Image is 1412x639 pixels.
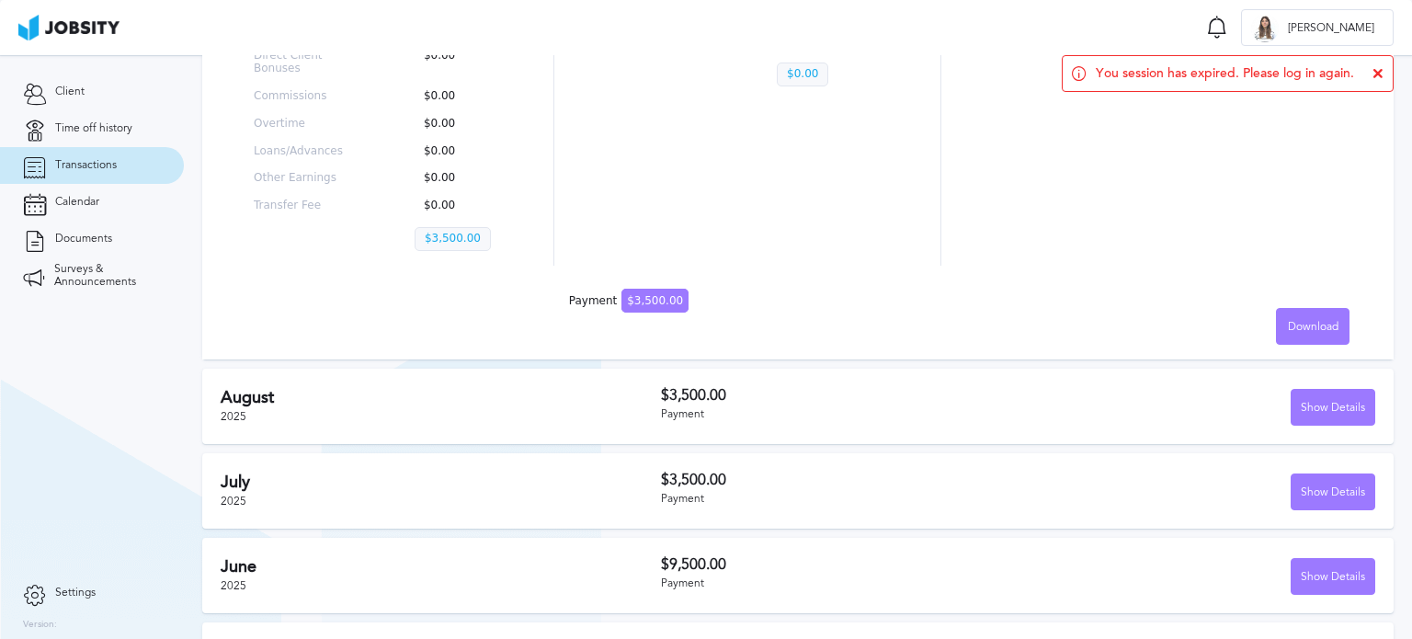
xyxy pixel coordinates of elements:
[1276,308,1349,345] button: Download
[55,86,85,98] span: Client
[221,388,661,407] h2: August
[254,90,356,103] p: Commissions
[1291,474,1375,510] button: Show Details
[221,410,246,423] span: 2025
[55,159,117,172] span: Transactions
[661,408,1019,421] div: Payment
[54,263,161,289] span: Surveys & Announcements
[1292,474,1374,511] div: Show Details
[415,200,517,212] p: $0.00
[1241,9,1394,46] button: B[PERSON_NAME]
[1096,66,1354,81] span: You session has expired. Please log in again.
[254,200,356,212] p: Transfer Fee
[55,587,96,599] span: Settings
[415,50,517,75] p: $0.00
[254,145,356,158] p: Loans/Advances
[661,577,1019,590] div: Payment
[1292,559,1374,596] div: Show Details
[18,15,120,40] img: ab4bad089aa723f57921c736e9817d99.png
[1279,22,1384,35] span: [PERSON_NAME]
[621,289,689,313] span: $3,500.00
[1251,15,1279,42] div: B
[777,63,828,86] p: $0.00
[23,620,57,631] label: Version:
[221,495,246,508] span: 2025
[415,90,517,103] p: $0.00
[415,118,517,131] p: $0.00
[661,472,1019,488] h3: $3,500.00
[221,557,661,576] h2: June
[55,233,112,245] span: Documents
[661,387,1019,404] h3: $3,500.00
[415,227,491,251] p: $3,500.00
[661,493,1019,506] div: Payment
[415,145,517,158] p: $0.00
[1291,558,1375,595] button: Show Details
[661,556,1019,573] h3: $9,500.00
[1288,321,1338,334] span: Download
[254,50,356,75] p: Direct Client Bonuses
[55,196,99,209] span: Calendar
[415,172,517,185] p: $0.00
[55,122,132,135] span: Time off history
[221,473,661,492] h2: July
[569,295,689,308] div: Payment
[221,579,246,592] span: 2025
[254,118,356,131] p: Overtime
[1291,389,1375,426] button: Show Details
[1292,390,1374,427] div: Show Details
[254,172,356,185] p: Other Earnings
